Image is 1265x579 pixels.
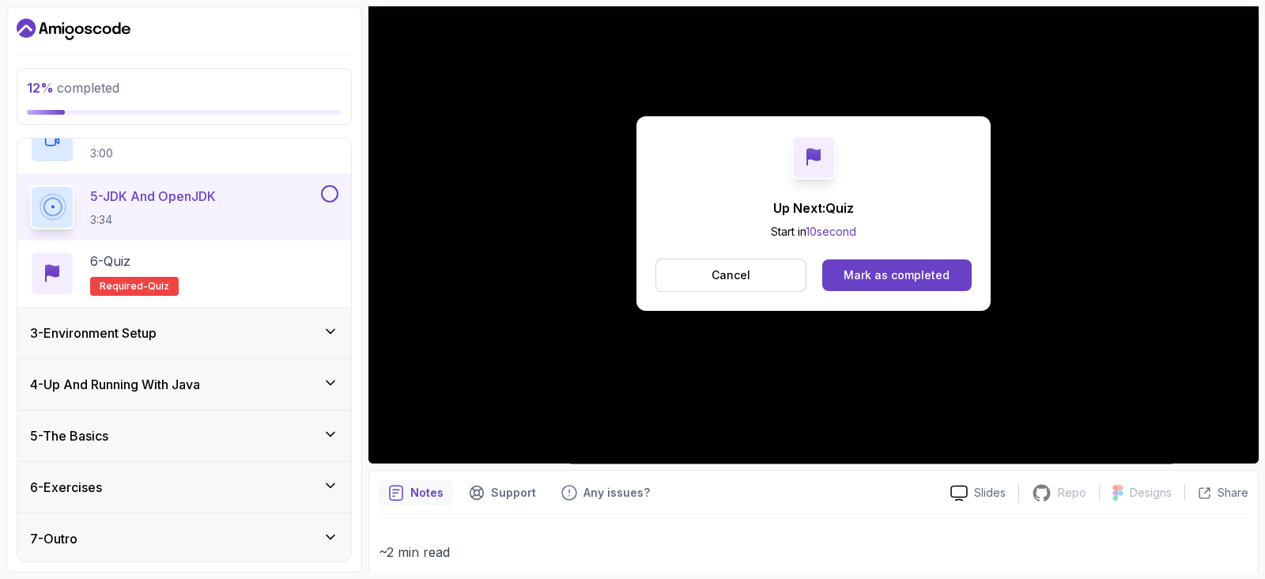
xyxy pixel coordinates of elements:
button: 5-JDK And OpenJDK3:34 [30,185,338,229]
p: Cancel [712,267,750,283]
button: 3-Environment Setup [17,308,351,358]
span: completed [27,80,119,96]
button: Support button [459,480,546,505]
button: 4-Which Version To Use3:00 [30,119,338,163]
p: Slides [974,485,1006,501]
p: Designs [1130,485,1172,501]
p: 5 - JDK And OpenJDK [90,187,216,206]
button: 7-Outro [17,513,351,564]
p: ~2 min read [379,541,1248,563]
p: Notes [410,485,444,501]
button: Feedback button [552,480,659,505]
button: 6-Exercises [17,462,351,513]
h3: 6 - Exercises [30,478,102,497]
span: quiz [148,280,169,293]
button: 5-The Basics [17,411,351,461]
div: Mark as completed [844,267,950,283]
span: 10 second [806,225,856,238]
button: 4-Up And Running With Java [17,359,351,410]
span: 12 % [27,80,54,96]
p: Up Next: Quiz [771,199,856,218]
p: 6 - Quiz [90,252,130,271]
p: Share [1218,485,1248,501]
button: Mark as completed [822,259,972,291]
h3: 5 - The Basics [30,426,108,445]
h3: 7 - Outro [30,529,77,548]
p: 3:34 [90,212,216,228]
button: Share [1184,485,1248,501]
p: Repo [1058,485,1086,501]
p: 3:00 [90,146,238,161]
h3: 3 - Environment Setup [30,324,157,342]
p: Start in [771,224,856,240]
h3: 4 - Up And Running With Java [30,375,200,394]
p: Support [491,485,536,501]
button: Cancel [655,259,806,292]
span: Required- [100,280,148,293]
a: Dashboard [17,17,130,42]
p: Any issues? [583,485,650,501]
button: notes button [379,480,453,505]
a: Slides [938,485,1018,501]
button: 6-QuizRequired-quiz [30,252,338,296]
